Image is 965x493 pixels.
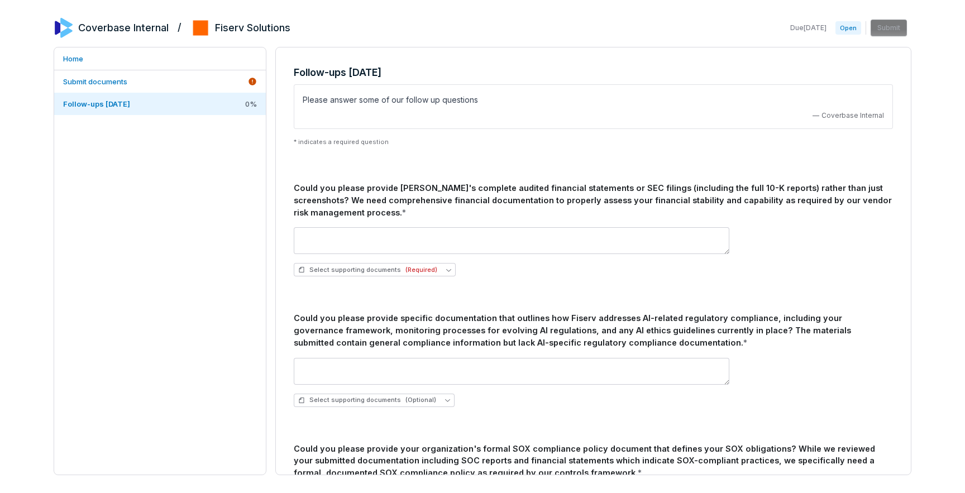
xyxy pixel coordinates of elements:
a: Submit documents [54,70,266,93]
div: Could you please provide your organization's formal SOX compliance policy document that defines y... [294,443,893,479]
span: Follow-ups [DATE] [63,99,130,108]
span: Select supporting documents [298,396,436,404]
span: Select supporting documents [298,266,437,274]
span: 0 % [245,99,257,109]
h3: Follow-ups [DATE] [294,65,893,80]
span: Due [DATE] [790,23,827,32]
span: Submit documents [63,77,127,86]
span: (Optional) [405,396,436,404]
h2: / [178,18,181,35]
h2: Fiserv Solutions [215,21,290,35]
h2: Coverbase Internal [78,21,169,35]
p: * indicates a required question [294,138,893,146]
span: — [813,111,819,120]
a: Follow-ups [DATE]0% [54,93,266,115]
span: Coverbase Internal [821,111,884,120]
div: Could you please provide [PERSON_NAME]'s complete audited financial statements or SEC filings (in... [294,182,893,218]
p: Please answer some of our follow up questions [303,93,884,107]
div: Could you please provide specific documentation that outlines how Fiserv addresses AI-related reg... [294,312,893,348]
span: (Required) [405,266,437,274]
a: Home [54,47,266,70]
span: Open [835,21,861,35]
